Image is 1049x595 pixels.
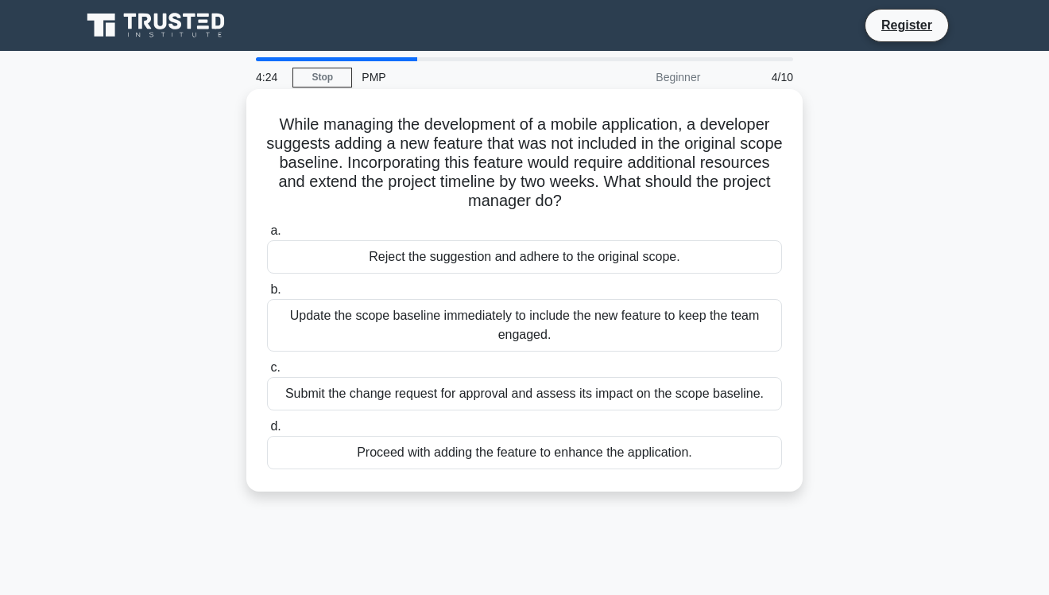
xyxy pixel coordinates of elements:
div: Beginner [571,61,710,93]
span: b. [270,282,281,296]
span: d. [270,419,281,433]
div: Update the scope baseline immediately to include the new feature to keep the team engaged. [267,299,782,352]
span: a. [270,224,281,237]
div: Submit the change request for approval and assess its impact on the scope baseline. [267,377,782,410]
div: 4/10 [710,61,803,93]
span: c. [270,360,280,374]
div: 4:24 [246,61,292,93]
div: Reject the suggestion and adhere to the original scope. [267,240,782,274]
div: Proceed with adding the feature to enhance the application. [267,436,782,469]
a: Stop [292,68,352,87]
h5: While managing the development of a mobile application, a developer suggests adding a new feature... [265,115,784,212]
a: Register [872,15,942,35]
div: PMP [352,61,571,93]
